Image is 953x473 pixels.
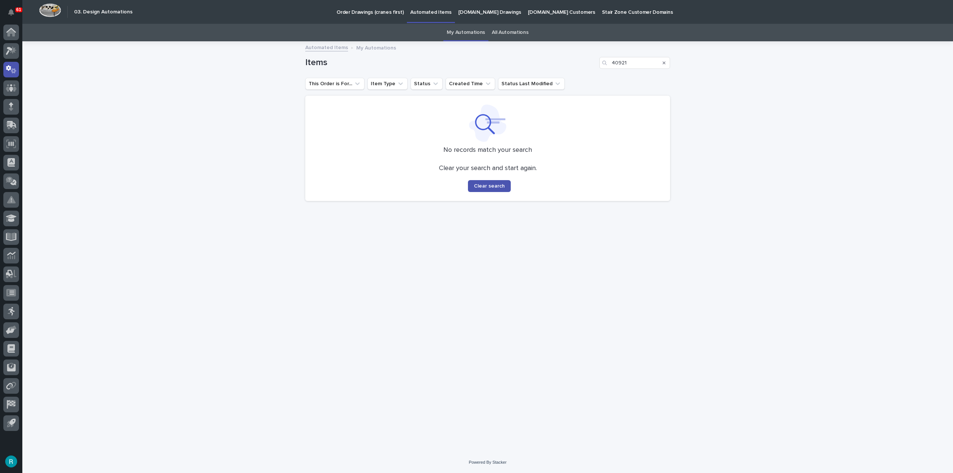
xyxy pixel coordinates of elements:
[469,460,506,464] a: Powered By Stacker
[367,78,408,90] button: Item Type
[439,164,537,173] p: Clear your search and start again.
[468,180,511,192] button: Clear search
[314,146,661,154] p: No records match your search
[305,43,348,51] a: Automated Items
[305,57,596,68] h1: Items
[599,57,670,69] input: Search
[447,24,485,41] a: My Automations
[474,183,505,189] span: Clear search
[39,3,61,17] img: Workspace Logo
[498,78,565,90] button: Status Last Modified
[411,78,443,90] button: Status
[446,78,495,90] button: Created Time
[356,43,396,51] p: My Automations
[9,9,19,21] div: Notifications61
[74,9,133,15] h2: 03. Design Automations
[3,4,19,20] button: Notifications
[16,7,21,12] p: 61
[492,24,528,41] a: All Automations
[305,78,364,90] button: This Order is For...
[3,454,19,469] button: users-avatar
